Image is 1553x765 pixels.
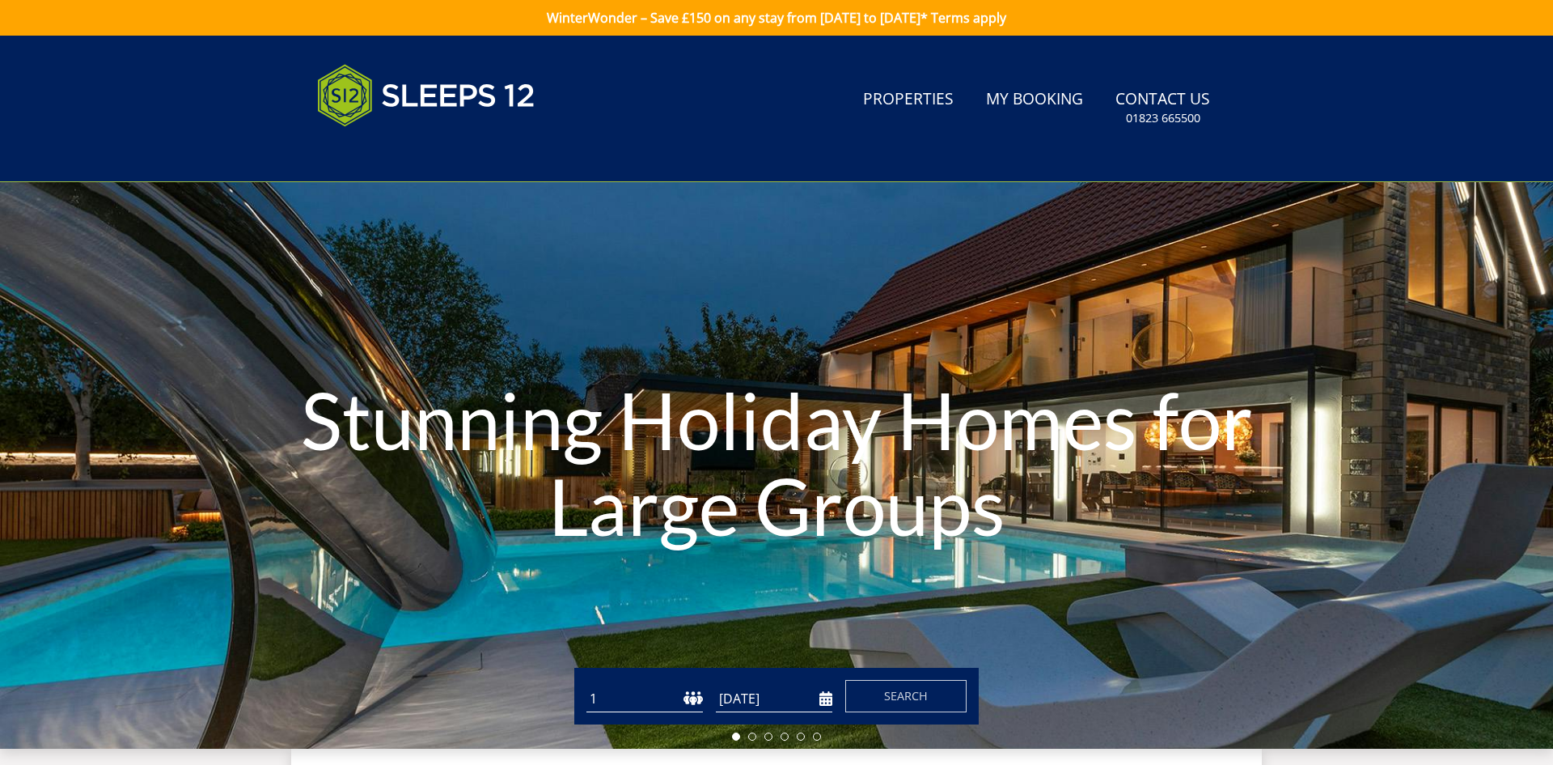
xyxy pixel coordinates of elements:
[857,82,960,118] a: Properties
[1109,82,1217,134] a: Contact Us01823 665500
[233,345,1320,580] h1: Stunning Holiday Homes for Large Groups
[884,688,928,703] span: Search
[980,82,1090,118] a: My Booking
[716,686,832,712] input: Arrival Date
[317,55,535,136] img: Sleeps 12
[309,146,479,159] iframe: Customer reviews powered by Trustpilot
[1126,110,1200,126] small: 01823 665500
[845,680,967,712] button: Search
